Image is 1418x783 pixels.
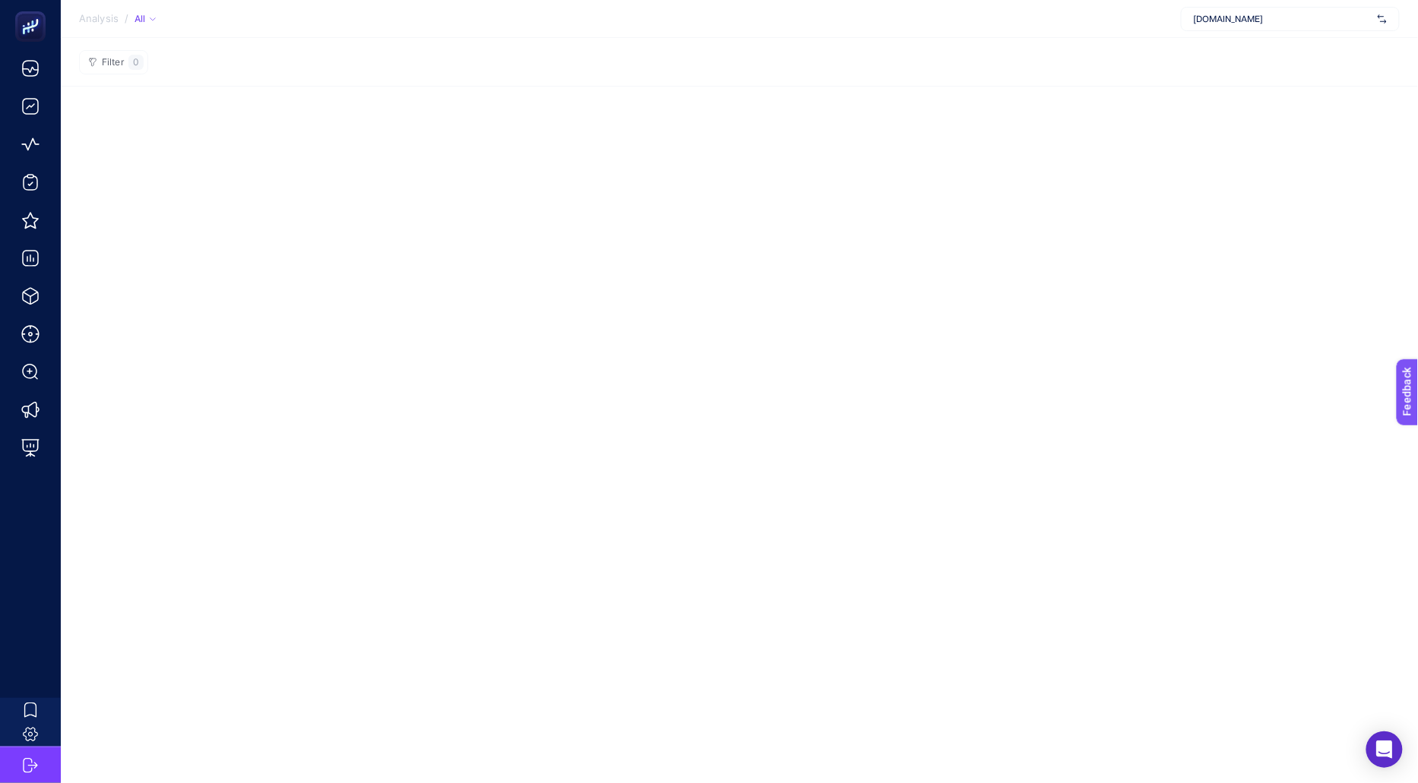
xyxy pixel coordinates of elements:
span: / [125,12,128,24]
span: Feedback [9,5,58,17]
span: Analysis [79,13,119,25]
span: Filter [102,57,124,68]
div: All [135,13,156,25]
span: 0 [133,56,139,68]
img: svg%3e [1378,11,1387,27]
div: Open Intercom Messenger [1366,731,1403,768]
span: [DOMAIN_NAME] [1194,13,1372,25]
button: Filter0 [79,50,148,74]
